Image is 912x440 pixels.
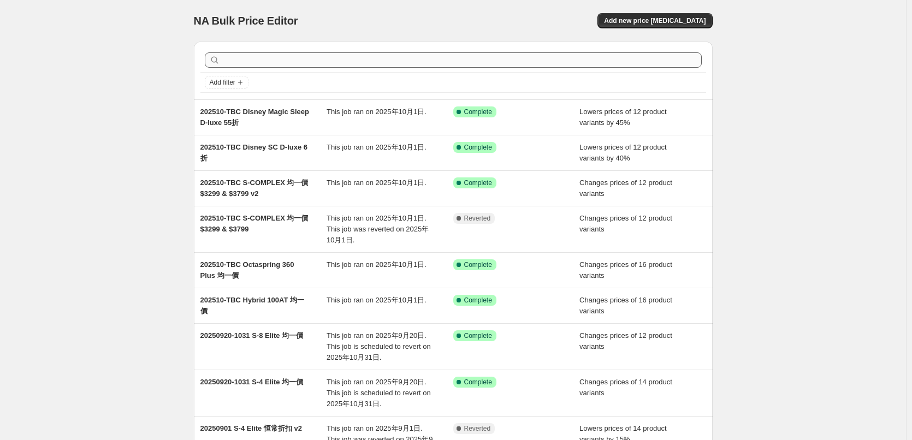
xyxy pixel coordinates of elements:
[464,424,491,433] span: Reverted
[327,296,427,304] span: This job ran on 2025年10月1日.
[579,296,672,315] span: Changes prices of 16 product variants
[200,143,308,162] span: 202510-TBC Disney SC D-luxe 6折
[327,378,431,408] span: This job ran on 2025年9月20日. This job is scheduled to revert on 2025年10月31日.
[327,143,427,151] span: This job ran on 2025年10月1日.
[200,424,302,432] span: 20250901 S-4 Elite 恒常折扣 v2
[200,108,309,127] span: 202510-TBC Disney Magic Sleep D-luxe 55折
[464,179,492,187] span: Complete
[464,296,492,305] span: Complete
[579,108,667,127] span: Lowers prices of 12 product variants by 45%
[200,378,304,386] span: 20250920-1031 S-4 Elite 均一價
[604,16,706,25] span: Add new price [MEDICAL_DATA]
[327,214,429,244] span: This job ran on 2025年10月1日. This job was reverted on 2025年10月1日.
[200,179,309,198] span: 202510-TBC S-COMPLEX 均一價 $3299 & $3799 v2
[200,331,304,340] span: 20250920-1031 S-8 Elite 均一價
[210,78,235,87] span: Add filter
[205,76,248,89] button: Add filter
[194,15,298,27] span: NA Bulk Price Editor
[579,214,672,233] span: Changes prices of 12 product variants
[327,331,431,361] span: This job ran on 2025年9月20日. This job is scheduled to revert on 2025年10月31日.
[579,260,672,280] span: Changes prices of 16 product variants
[327,108,427,116] span: This job ran on 2025年10月1日.
[200,296,305,315] span: 202510-TBC Hybrid 100AT 均一價
[200,214,309,233] span: 202510-TBC S-COMPLEX 均一價 $3299 & $3799
[597,13,712,28] button: Add new price [MEDICAL_DATA]
[579,378,672,397] span: Changes prices of 14 product variants
[464,214,491,223] span: Reverted
[464,143,492,152] span: Complete
[327,260,427,269] span: This job ran on 2025年10月1日.
[464,331,492,340] span: Complete
[464,260,492,269] span: Complete
[464,108,492,116] span: Complete
[200,260,294,280] span: 202510-TBC Octaspring 360 Plus 均一價
[579,143,667,162] span: Lowers prices of 12 product variants by 40%
[464,378,492,387] span: Complete
[579,331,672,350] span: Changes prices of 12 product variants
[327,179,427,187] span: This job ran on 2025年10月1日.
[579,179,672,198] span: Changes prices of 12 product variants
